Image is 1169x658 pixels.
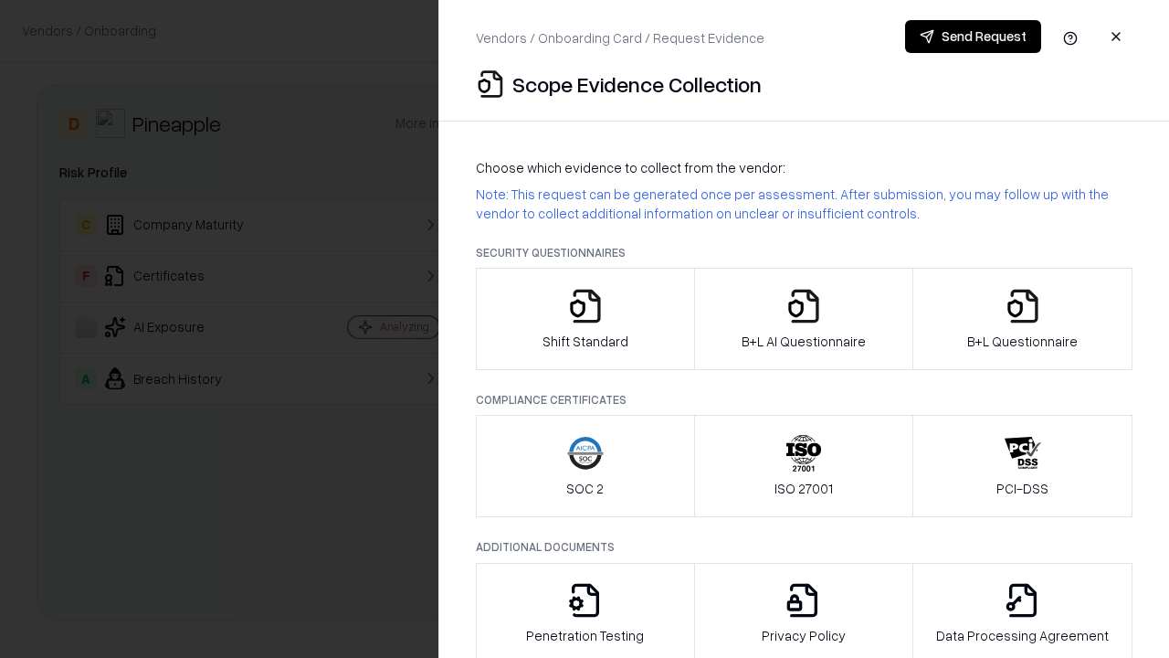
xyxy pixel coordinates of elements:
p: Compliance Certificates [476,392,1132,408]
button: ISO 27001 [694,415,914,517]
p: SOC 2 [566,479,604,498]
p: Data Processing Agreement [936,626,1109,645]
button: Shift Standard [476,268,695,370]
button: SOC 2 [476,415,695,517]
p: PCI-DSS [996,479,1048,498]
p: Vendors / Onboarding Card / Request Evidence [476,28,764,48]
p: Shift Standard [542,332,628,351]
p: Additional Documents [476,539,1132,555]
button: B+L Questionnaire [912,268,1132,370]
p: ISO 27001 [774,479,833,498]
p: Privacy Policy [762,626,846,645]
button: B+L AI Questionnaire [694,268,914,370]
p: Scope Evidence Collection [512,69,762,99]
p: Choose which evidence to collect from the vendor: [476,158,1132,177]
p: Note: This request can be generated once per assessment. After submission, you may follow up with... [476,185,1132,223]
p: B+L AI Questionnaire [742,332,866,351]
p: Security Questionnaires [476,245,1132,260]
p: Penetration Testing [526,626,644,645]
p: B+L Questionnaire [967,332,1078,351]
button: Send Request [905,20,1041,53]
button: PCI-DSS [912,415,1132,517]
